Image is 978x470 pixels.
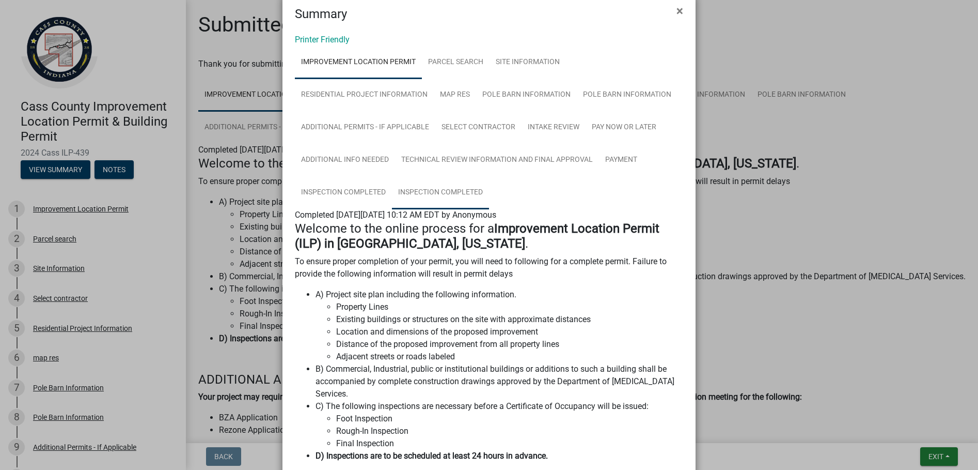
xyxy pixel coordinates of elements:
[599,144,643,177] a: Payment
[522,111,586,144] a: Intake Review
[295,221,683,251] h4: Welcome to the online process for a .
[336,313,683,326] li: Existing buildings or structures on the site with approximate distances
[577,79,677,112] a: Pole Barn Information
[295,35,350,44] a: Printer Friendly
[316,363,683,400] li: B) Commercial, Industrial, public or institutional buildings or additions to such a building shal...
[316,289,683,363] li: A) Project site plan including the following information.
[490,46,566,79] a: Site Information
[295,221,659,251] strong: Improvement Location Permit (ILP) in [GEOGRAPHIC_DATA], [US_STATE]
[422,46,490,79] a: Parcel search
[586,111,662,144] a: Pay now or later
[336,437,683,450] li: Final Inspection
[295,79,434,112] a: Residential Project Information
[295,111,435,144] a: Additional Permits - If Applicable
[295,255,683,280] p: To ensure proper completion of your permit, you will need to following for a complete permit. Fai...
[434,79,476,112] a: map res
[336,326,683,338] li: Location and dimensions of the proposed improvement
[676,4,683,18] span: ×
[395,144,599,177] a: Technical Review Information and Final Approval
[336,301,683,313] li: Property Lines
[295,144,395,177] a: Additional info needed
[316,400,683,450] li: C) The following inspections are necessary before a Certificate of Occupancy will be issued:
[476,79,577,112] a: Pole Barn Information
[435,111,522,144] a: Select contractor
[336,351,683,363] li: Adjacent streets or roads labeled
[336,413,683,425] li: Foot Inspection
[295,210,496,220] span: Completed [DATE][DATE] 10:12 AM EDT by Anonymous
[336,425,683,437] li: Rough-In Inspection
[316,451,548,461] strong: D) Inspections are to be scheduled at least 24 hours in advance.
[295,5,347,23] h4: Summary
[295,176,392,209] a: Inspection Completed
[295,46,422,79] a: Improvement Location Permit
[336,338,683,351] li: Distance of the proposed improvement from all property lines
[392,176,489,209] a: Inspection Completed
